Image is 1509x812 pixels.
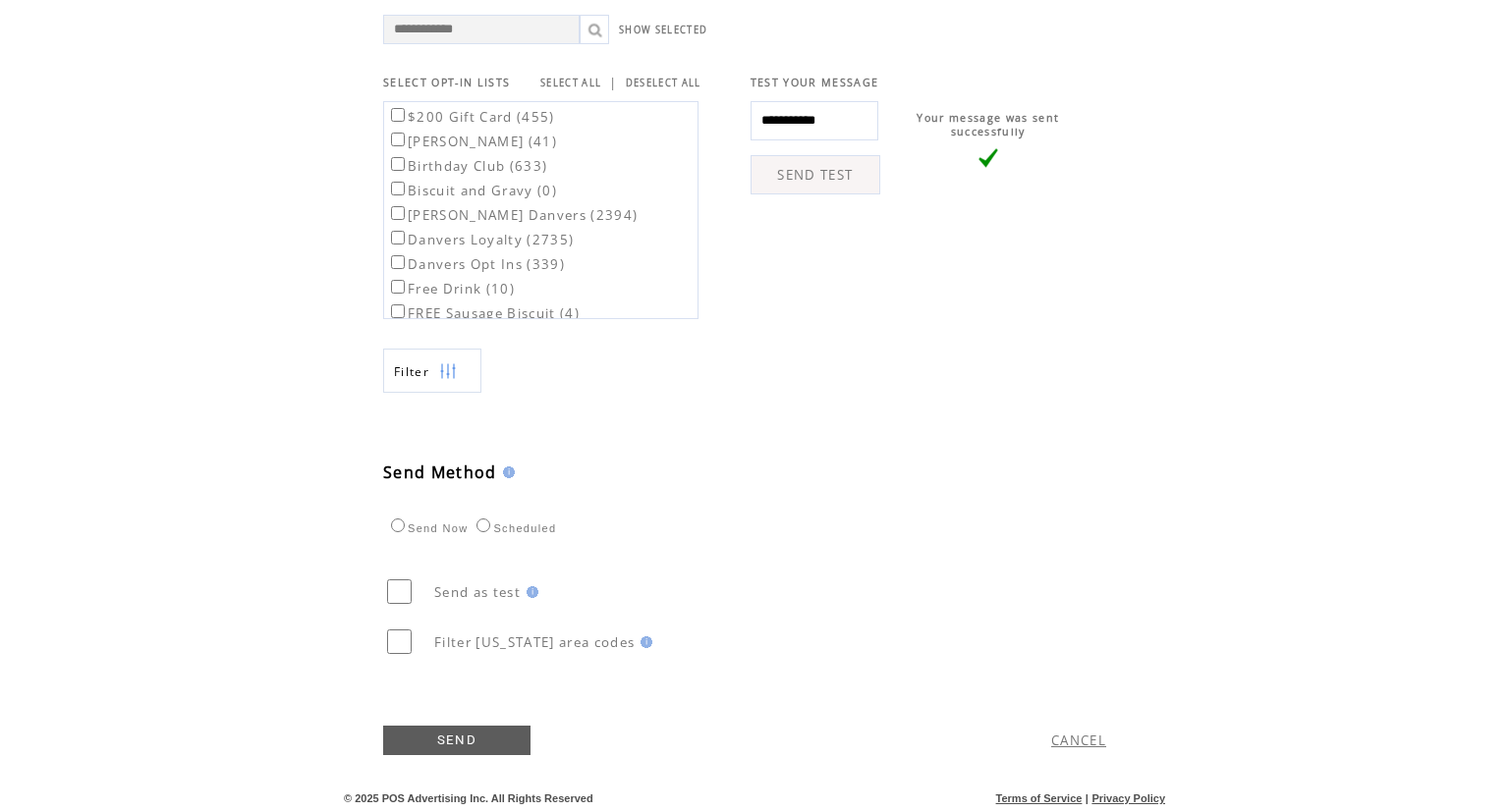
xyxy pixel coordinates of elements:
input: Free Drink (10) [391,280,405,294]
span: | [1086,792,1089,804]
a: SHOW SELECTED [619,24,707,36]
label: Birthday Club (633) [387,157,547,175]
span: Filter [US_STATE] area codes [434,633,635,651]
input: Danvers Opt Ins (339) [391,255,405,269]
label: Scheduled [472,522,556,534]
a: DESELECT ALL [626,77,701,89]
input: Scheduled [476,518,490,532]
span: Show filters [394,363,429,380]
input: Send Now [391,518,405,532]
input: $200 Gift Card (455) [391,108,405,122]
span: SELECT OPT-IN LISTS [383,76,510,89]
span: Your message was sent successfully [917,111,1059,138]
label: Danvers Opt Ins (339) [387,255,565,273]
img: help.gif [521,586,538,598]
label: FREE Sausage Biscuit (4) [387,304,580,322]
label: Biscuit and Gravy (0) [387,182,557,199]
label: Free Drink (10) [387,280,515,298]
a: Terms of Service [996,792,1083,804]
label: $200 Gift Card (455) [387,108,555,126]
label: [PERSON_NAME] (41) [387,133,557,150]
span: | [609,74,617,91]
a: SELECT ALL [540,77,601,89]
label: Danvers Loyalty (2735) [387,231,574,248]
img: help.gif [635,636,652,648]
img: vLarge.png [978,148,998,168]
a: SEND [383,726,531,755]
input: Biscuit and Gravy (0) [391,182,405,195]
a: SEND TEST [751,155,880,194]
input: [PERSON_NAME] Danvers (2394) [391,206,405,220]
a: Privacy Policy [1091,792,1165,804]
img: filters.png [439,350,457,394]
input: FREE Sausage Biscuit (4) [391,304,405,318]
input: Danvers Loyalty (2735) [391,231,405,244]
input: Birthday Club (633) [391,157,405,171]
span: Send Method [383,461,497,483]
label: Send Now [386,522,468,534]
a: CANCEL [1051,731,1106,749]
span: TEST YOUR MESSAGE [751,76,879,89]
a: Filter [383,349,481,393]
span: © 2025 POS Advertising Inc. All Rights Reserved [344,792,593,804]
input: [PERSON_NAME] (41) [391,133,405,146]
label: [PERSON_NAME] Danvers (2394) [387,206,638,224]
span: Send as test [434,583,521,601]
img: help.gif [497,466,515,478]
